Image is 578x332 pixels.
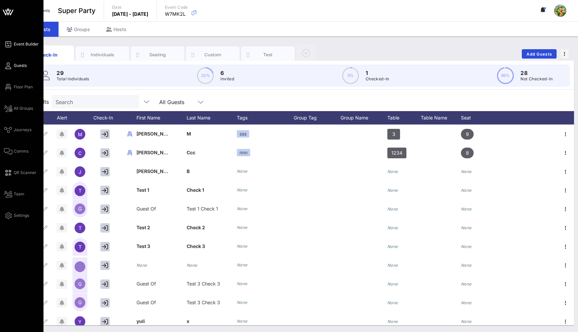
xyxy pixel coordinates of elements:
[237,169,248,174] i: None
[14,63,27,69] span: Guests
[136,300,156,305] span: Guest Of
[136,168,176,174] span: [PERSON_NAME]
[78,300,82,305] span: G
[392,129,395,140] span: 3
[220,69,234,77] p: 6
[237,300,248,305] i: None
[32,51,62,58] div: Check-In
[387,188,398,193] i: None
[14,84,33,90] span: Floor Plan
[59,22,98,37] div: Groups
[461,111,494,124] div: Seat
[187,206,218,212] span: Test 1 Check 1
[466,129,469,140] span: 9
[461,188,472,193] i: None
[461,263,472,268] i: None
[237,281,248,286] i: None
[461,169,472,174] i: None
[14,170,36,176] span: QR Scanner
[526,52,553,57] span: Add Guests
[466,148,469,158] span: 8
[520,76,553,82] p: Not Checked-In
[90,111,123,124] div: Check-In
[387,300,398,305] i: None
[387,281,398,286] i: None
[159,99,184,105] div: All Guests
[237,244,248,249] i: None
[79,169,81,175] span: J
[421,111,461,124] div: Table Name
[461,300,472,305] i: None
[294,111,341,124] div: Group Tag
[187,263,197,268] i: None
[187,150,195,155] span: Ccc
[112,11,149,17] p: [DATE] - [DATE]
[187,168,190,174] span: B
[187,281,220,286] span: Test 3 Check 3
[79,244,82,250] span: T
[237,206,248,211] i: None
[387,206,398,212] i: None
[4,190,24,198] a: Team
[4,169,36,177] a: QR Scanner
[4,40,39,48] a: Event Builder
[391,148,402,158] span: 1234
[78,132,82,137] span: M
[4,83,33,91] a: Floor Plan
[165,4,188,11] p: Event Code
[187,111,237,124] div: Last Name
[4,126,31,134] a: Journeys
[461,319,472,324] i: None
[14,191,24,197] span: Team
[136,281,156,286] span: Guest Of
[79,225,82,231] span: T
[387,319,398,324] i: None
[14,148,28,154] span: Comms
[136,111,187,124] div: First Name
[78,150,82,156] span: C
[461,244,472,249] i: None
[237,225,248,230] i: None
[187,131,191,137] span: M
[237,111,294,124] div: Tags
[136,131,176,137] span: [PERSON_NAME]
[253,52,283,58] div: test
[14,41,39,47] span: Event Builder
[461,281,472,286] i: None
[387,225,398,230] i: None
[187,187,204,193] span: Check 1
[136,318,145,324] span: yuli
[58,6,96,16] span: Super Party
[4,147,28,155] a: Comms
[237,187,248,192] i: None
[14,105,33,111] span: All Groups
[366,69,389,77] p: 1
[387,111,421,124] div: Table
[187,318,189,324] span: x
[237,319,248,324] i: None
[78,206,82,212] span: G
[237,130,249,138] div: sss
[4,104,33,112] a: All Groups
[14,213,29,219] span: Settings
[143,52,173,58] div: Seating
[4,62,27,70] a: Guests
[136,225,150,230] span: Test 2
[237,149,250,156] div: nnn
[136,206,156,212] span: Guest Of
[136,243,150,249] span: Test 3
[79,188,82,193] span: T
[136,150,176,155] span: [PERSON_NAME]
[57,69,89,77] p: 29
[136,263,147,268] i: None
[165,11,188,17] p: W7MK2L
[198,52,228,58] div: Custom
[136,187,149,193] span: Test 1
[78,281,82,287] span: G
[187,225,205,230] span: Check 2
[4,212,29,220] a: Settings
[220,76,234,82] p: Invited
[522,49,557,59] button: Add Guests
[54,111,70,124] div: Alert
[237,262,248,267] i: None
